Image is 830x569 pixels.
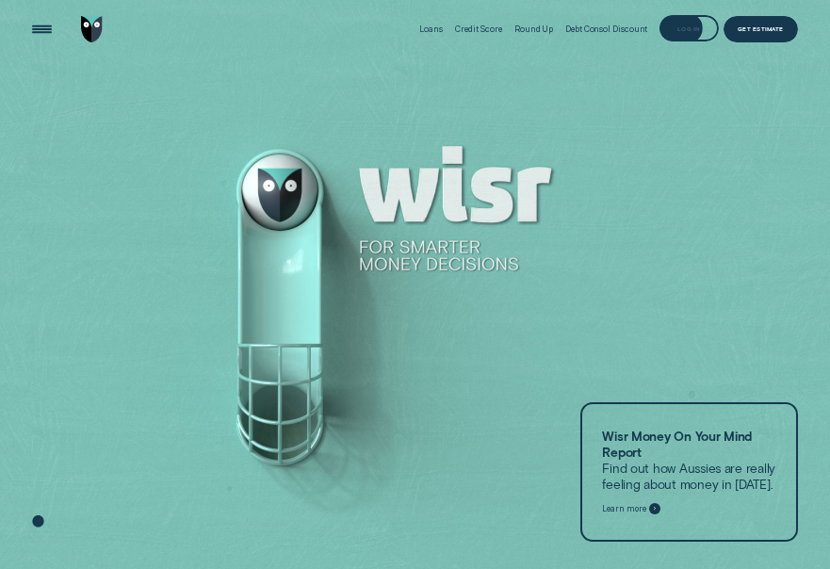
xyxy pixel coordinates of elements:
div: Log in [677,27,701,32]
div: Loans [419,24,443,34]
button: Log in [659,15,718,41]
div: Debt Consol Discount [565,24,647,34]
div: Credit Score [455,24,502,34]
p: Find out how Aussies are really feeling about money in [DATE]. [602,429,775,492]
div: Round Up [514,24,553,34]
span: Learn more [602,504,645,513]
strong: Wisr Money On Your Mind Report [602,429,752,460]
button: Open Menu [29,16,56,42]
a: Get Estimate [724,16,798,42]
a: Wisr Money On Your Mind ReportFind out how Aussies are really feeling about money in [DATE].Learn... [580,402,798,542]
img: Wisr [81,16,103,42]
